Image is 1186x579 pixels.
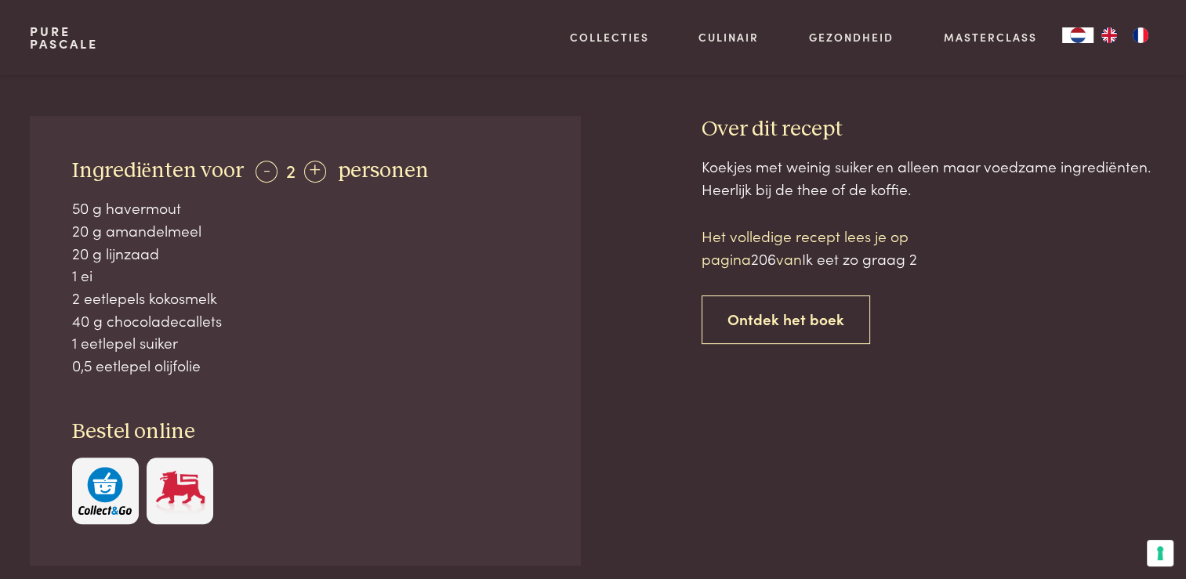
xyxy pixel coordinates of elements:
[702,116,1156,143] h3: Over dit recept
[702,225,968,270] p: Het volledige recept lees je op pagina van
[78,467,132,515] img: c308188babc36a3a401bcb5cb7e020f4d5ab42f7cacd8327e500463a43eeb86c.svg
[72,242,539,265] div: 20 g lijnzaad
[702,295,870,345] a: Ontdek het boek
[72,287,539,309] div: 2 eetlepels kokosmelk
[72,264,539,287] div: 1 ei
[1147,540,1173,566] button: Uw voorkeuren voor toestemming voor trackingtechnologieën
[154,467,207,515] img: Delhaize
[72,197,539,219] div: 50 g havermout
[72,418,539,446] h3: Bestel online
[570,29,649,45] a: Collecties
[338,160,429,182] span: personen
[286,157,296,183] span: 2
[72,309,539,332] div: 40 g chocoladecallets
[1062,27,1094,43] a: NL
[702,155,1156,200] div: Koekjes met weinig suiker en alleen maar voedzame ingrediënten. Heerlijk bij de thee of de koffie.
[72,219,539,242] div: 20 g amandelmeel
[809,29,894,45] a: Gezondheid
[944,29,1037,45] a: Masterclass
[1062,27,1094,43] div: Language
[256,161,277,183] div: -
[1094,27,1156,43] ul: Language list
[1125,27,1156,43] a: FR
[72,160,244,182] span: Ingrediënten voor
[751,248,776,269] span: 206
[802,248,917,269] span: Ik eet zo graag 2
[72,354,539,377] div: 0,5 eetlepel olijfolie
[1094,27,1125,43] a: EN
[72,331,539,354] div: 1 eetlepel suiker
[698,29,759,45] a: Culinair
[304,161,326,183] div: +
[1062,27,1156,43] aside: Language selected: Nederlands
[30,25,98,50] a: PurePascale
